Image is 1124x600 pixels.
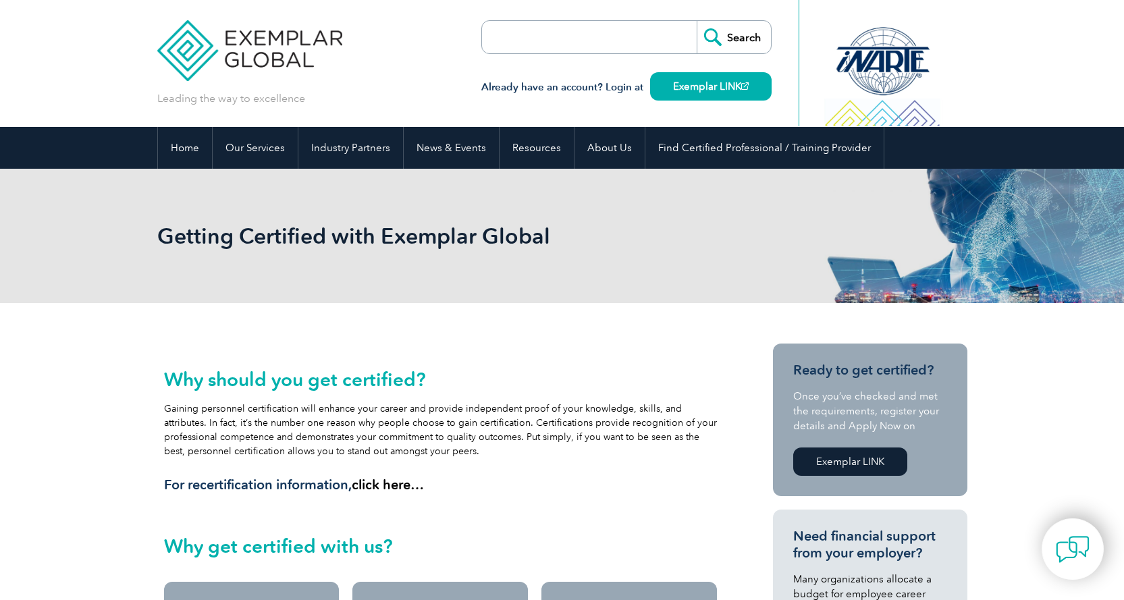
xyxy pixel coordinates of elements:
[158,127,212,169] a: Home
[298,127,403,169] a: Industry Partners
[793,362,947,379] h3: Ready to get certified?
[793,447,907,476] a: Exemplar LINK
[157,91,305,106] p: Leading the way to excellence
[741,82,749,90] img: open_square.png
[793,389,947,433] p: Once you’ve checked and met the requirements, register your details and Apply Now on
[697,21,771,53] input: Search
[1056,533,1090,566] img: contact-chat.png
[213,127,298,169] a: Our Services
[650,72,772,101] a: Exemplar LINK
[352,476,424,493] a: click here…
[164,476,718,493] h3: For recertification information,
[164,535,718,557] h2: Why get certified with us?
[481,79,772,96] h3: Already have an account? Login at
[645,127,884,169] a: Find Certified Professional / Training Provider
[164,369,718,390] h2: Why should you get certified?
[157,223,676,249] h1: Getting Certified with Exemplar Global
[404,127,499,169] a: News & Events
[793,528,947,562] h3: Need financial support from your employer?
[164,369,718,493] div: Gaining personnel certification will enhance your career and provide independent proof of your kn...
[574,127,645,169] a: About Us
[500,127,574,169] a: Resources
